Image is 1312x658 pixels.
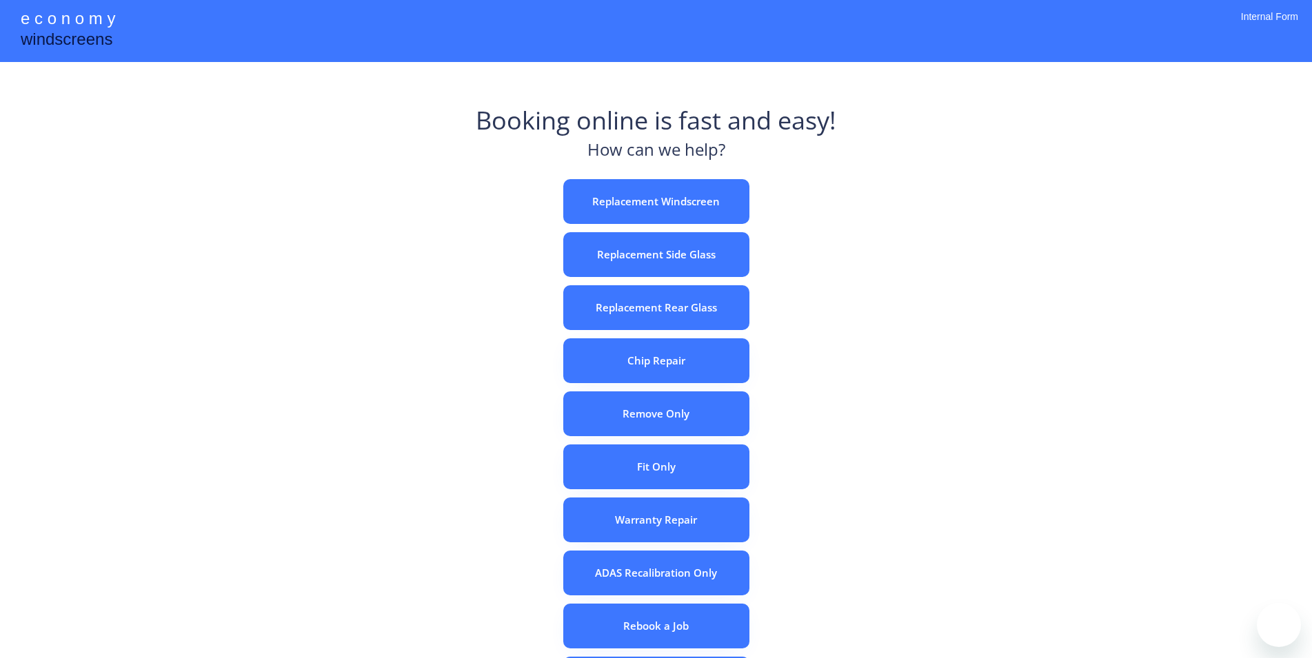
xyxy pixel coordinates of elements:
[476,103,836,138] div: Booking online is fast and easy!
[563,497,749,542] button: Warranty Repair
[21,7,115,33] div: e c o n o m y
[1257,603,1301,647] iframe: Button to launch messaging window
[1241,10,1298,41] div: Internal Form
[563,551,749,595] button: ADAS Recalibration Only
[563,285,749,330] button: Replacement Rear Glass
[563,179,749,224] button: Replacement Windscreen
[563,232,749,277] button: Replacement Side Glass
[563,391,749,436] button: Remove Only
[21,28,112,54] div: windscreens
[563,604,749,648] button: Rebook a Job
[587,138,725,169] div: How can we help?
[563,338,749,383] button: Chip Repair
[563,444,749,489] button: Fit Only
